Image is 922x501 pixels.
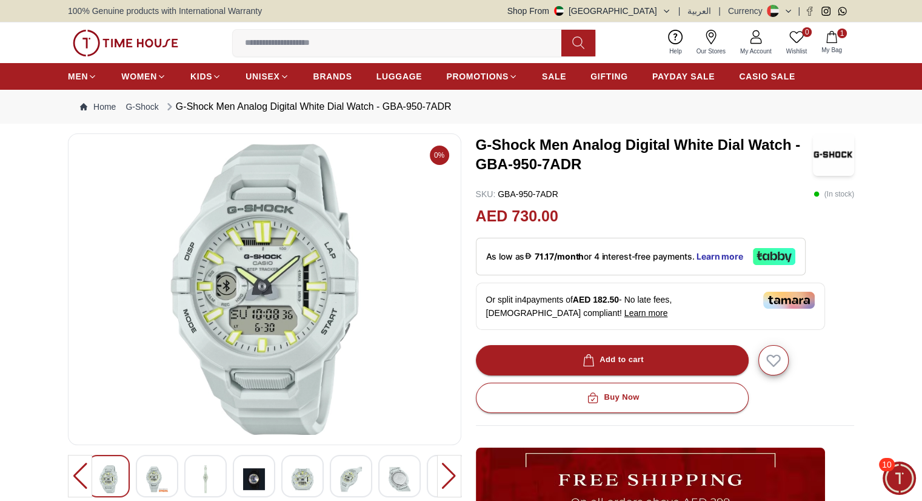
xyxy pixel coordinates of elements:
[821,7,830,16] a: Instagram
[763,292,815,309] img: Tamara
[476,383,749,413] button: Buy Now
[624,308,668,318] span: Learn more
[735,47,777,56] span: My Account
[664,47,687,56] span: Help
[37,11,58,32] img: Profile picture of Zoe
[739,70,795,82] span: CASIO SALE
[68,66,97,87] a: MEN
[376,70,423,82] span: LUGGAGE
[246,70,279,82] span: UNISEX
[476,283,825,330] div: Or split in 4 payments of - No late fees, [DEMOGRAPHIC_DATA] compliant!
[313,70,352,82] span: BRANDS
[146,465,168,493] img: G-Shock Men Analog Digital White Dial Watch - GBA-950-7ADR
[292,465,313,493] img: G-Shock Men Analog Digital White Dial Watch - GBA-950-7ADR
[814,29,849,57] button: 1My Bag
[838,7,847,16] a: Whatsapp
[678,5,681,17] span: |
[689,27,733,58] a: Our Stores
[195,465,216,493] img: G-Shock Men Analog Digital White Dial Watch - GBA-950-7ADR
[190,66,221,87] a: KIDS
[590,66,628,87] a: GIFTING
[652,66,715,87] a: PAYDAY SALE
[192,87,223,95] span: 04:47 PM
[446,66,518,87] a: PROMOTIONS
[476,189,496,199] span: SKU :
[507,5,671,17] button: Shop From[GEOGRAPHIC_DATA]
[798,5,800,17] span: |
[221,274,230,283] em: End chat
[430,146,449,165] span: 0%
[21,135,182,423] span: Here are our stores in [GEOGRAPHIC_DATA]: [DOMAIN_NAME][GEOGRAPHIC_DATA] Ground floor, [GEOGRAPHI...
[389,465,410,493] img: G-Shock Men Analog Digital White Dial Watch - GBA-950-7ADR
[138,36,169,44] span: 04:47 PM
[9,9,33,33] em: Back
[199,272,218,284] em: Mute
[3,287,239,348] textarea: We are here to help you
[652,70,715,82] span: PAYDAY SALE
[584,391,639,405] div: Buy Now
[212,243,233,264] div: Scroll to bottom
[692,47,730,56] span: Our Stores
[73,30,178,56] img: ...
[68,90,854,124] nav: Breadcrumb
[476,345,749,375] button: Add to cart
[554,6,564,16] img: United Arab Emirates
[728,5,767,17] div: Currency
[246,66,289,87] a: UNISEX
[542,66,566,87] a: SALE
[125,101,158,113] a: G-Shock
[779,27,814,58] a: 0Wishlist
[883,462,916,495] div: Chat Widget
[573,295,619,304] span: AED 182.50
[80,101,116,113] a: Home
[446,70,509,82] span: PROMOTIONS
[879,458,895,471] span: 10
[68,5,262,17] span: 100% Genuine products with International Warranty
[121,70,157,82] span: WOMEN
[687,5,711,17] button: العربية
[813,188,854,200] p: ( In stock )
[192,322,211,341] em: Smiley
[64,16,202,27] div: [PERSON_NAME]
[340,465,362,493] img: G-Shock Men Analog Digital White Dial Watch - GBA-950-7ADR
[781,47,812,56] span: Wishlist
[12,112,239,125] div: [PERSON_NAME]
[662,27,689,58] a: Help
[162,82,189,93] span: Al Ain
[476,135,813,174] h3: G-Shock Men Analog Digital White Dial Watch - GBA-950-7ADR
[542,70,566,82] span: SALE
[243,465,265,493] img: G-Shock Men Analog Digital White Dial Watch - GBA-950-7ADR
[739,66,795,87] a: CASIO SALE
[590,70,628,82] span: GIFTING
[164,99,452,114] div: G-Shock Men Analog Digital White Dial Watch - GBA-950-7ADR
[813,133,854,176] img: G-Shock Men Analog Digital White Dial Watch - GBA-950-7ADR
[376,66,423,87] a: LUGGAGE
[476,188,558,200] p: GBA-950-7ADR
[718,5,721,17] span: |
[121,66,166,87] a: WOMEN
[190,70,212,82] span: KIDS
[313,66,352,87] a: BRANDS
[98,465,119,493] img: G-Shock Men Analog Digital White Dial Watch - GBA-950-7ADR
[21,30,135,41] span: Please choose the region
[805,7,814,16] a: Facebook
[21,237,122,248] a: [URL][DOMAIN_NAME]
[78,144,451,435] img: G-Shock Men Analog Digital White Dial Watch - GBA-950-7ADR
[837,29,847,38] span: 1
[476,205,558,228] h2: AED 730.00
[802,27,812,37] span: 0
[68,70,88,82] span: MEN
[580,353,644,367] div: Add to cart
[214,322,233,341] em: Share files
[817,45,847,55] span: My Bag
